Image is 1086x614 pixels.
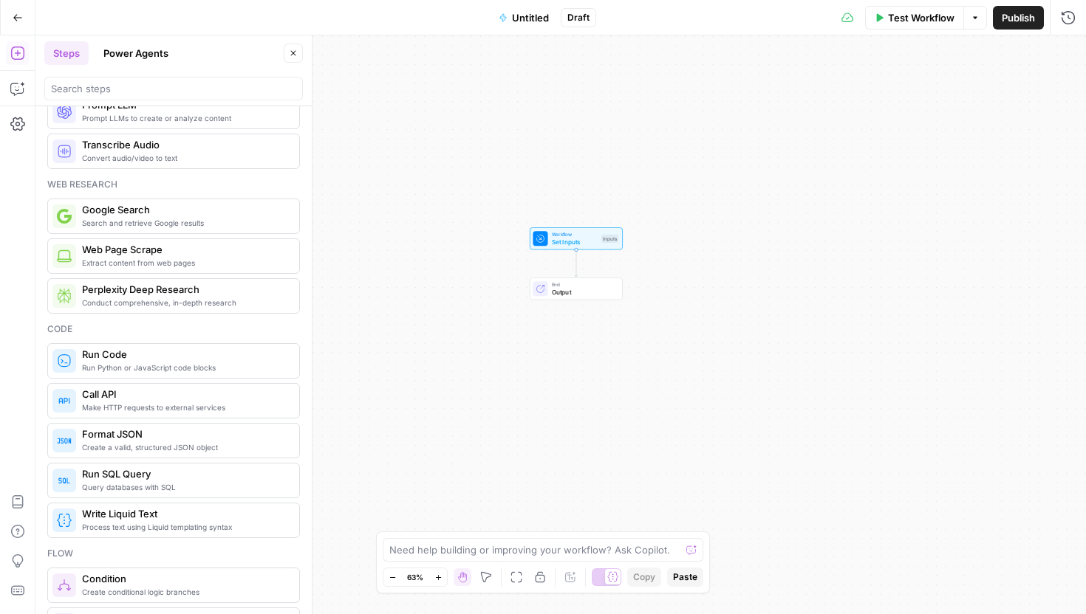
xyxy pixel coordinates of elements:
span: Conduct comprehensive, in-depth research [82,297,287,308]
span: Create a valid, structured JSON object [82,441,287,453]
span: Write Liquid Text [82,506,287,521]
span: Paste [673,570,697,584]
button: Untitled [490,6,558,30]
span: Google Search [82,202,287,217]
span: Draft [567,11,590,24]
button: Publish [993,6,1044,30]
span: 63% [407,571,423,583]
span: Create conditional logic branches [82,586,287,598]
span: Condition [82,571,287,586]
button: Paste [667,568,703,587]
button: Test Workflow [865,6,963,30]
span: Copy [633,570,655,584]
div: Inputs [601,235,618,243]
span: Publish [1002,10,1035,25]
span: End [552,281,615,289]
span: Test Workflow [888,10,954,25]
button: Copy [627,568,661,587]
span: Workflow [552,231,598,238]
span: Call API [82,387,287,401]
span: Convert audio/video to text [82,152,287,164]
div: WorkflowSet InputsInputs [504,227,648,249]
span: Prompt LLMs to create or analyze content [82,112,287,124]
span: Run Python or JavaScript code blocks [82,362,287,373]
div: EndOutput [504,277,648,300]
span: Web Page Scrape [82,242,287,257]
span: Run SQL Query [82,466,287,481]
span: Search and retrieve Google results [82,217,287,229]
span: Transcribe Audio [82,137,287,152]
span: Set Inputs [552,237,598,246]
div: Code [47,322,300,336]
g: Edge from start to end [575,249,578,277]
span: Query databases with SQL [82,481,287,493]
span: Process text using Liquid templating syntax [82,521,287,533]
span: Untitled [512,10,549,25]
div: Web research [47,178,300,191]
span: Output [552,287,615,297]
button: Steps [44,41,89,65]
span: Format JSON [82,427,287,441]
span: Make HTTP requests to external services [82,401,287,413]
button: Power Agents [95,41,177,65]
span: Run Code [82,347,287,362]
input: Search steps [51,81,296,96]
div: Flow [47,547,300,560]
span: Extract content from web pages [82,257,287,269]
span: Perplexity Deep Research [82,282,287,297]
